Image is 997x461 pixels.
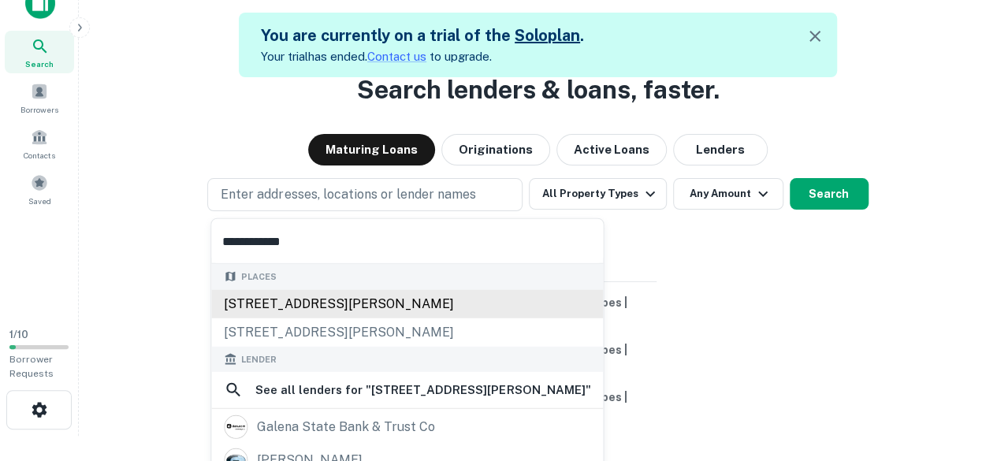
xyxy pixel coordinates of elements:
span: Saved [28,195,51,207]
span: 1 / 10 [9,329,28,340]
h6: See all lenders for " [STREET_ADDRESS][PERSON_NAME] " [255,381,590,400]
button: Enter addresses, locations or lender names [207,178,523,211]
p: Enter addresses, locations or lender names [221,185,475,204]
a: galena state bank & trust co [211,411,603,444]
span: Borrowers [20,103,58,116]
a: Contacts [5,122,74,165]
button: Active Loans [556,134,667,165]
button: All Property Types [529,178,666,210]
div: galena state bank & trust co [257,415,435,439]
span: Places [241,270,277,284]
a: Soloplan [515,26,580,45]
button: Any Amount [673,178,783,210]
span: Contacts [24,149,55,162]
span: Borrower Requests [9,354,54,379]
span: Lender [241,352,277,366]
div: [STREET_ADDRESS][PERSON_NAME] [211,289,603,318]
p: Your trial has ended. to upgrade. [261,47,584,66]
button: Maturing Loans [308,134,435,165]
h5: You are currently on a trial of the . [261,24,584,47]
button: Lenders [673,134,768,165]
span: Search [25,58,54,70]
a: Contact us [367,50,426,63]
iframe: Chat Widget [918,335,997,411]
a: Borrowers [5,76,74,119]
button: Originations [441,134,550,165]
button: Search [790,178,869,210]
a: Saved [5,168,74,210]
img: picture [225,416,247,438]
a: Search [5,31,74,73]
div: [STREET_ADDRESS][PERSON_NAME] [211,318,603,346]
h3: Search lenders & loans, faster. [357,71,720,109]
